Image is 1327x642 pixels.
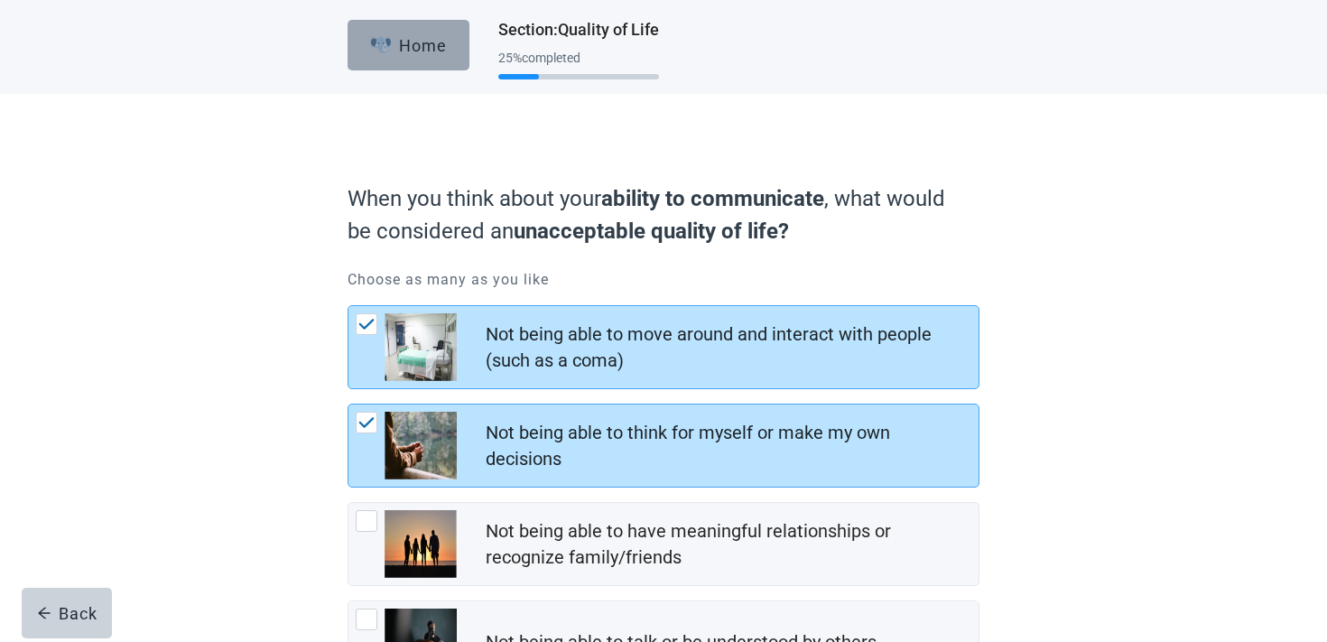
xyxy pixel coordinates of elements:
div: Not being able to think for myself or make my own decisions [486,420,968,472]
button: arrow-leftBack [22,588,112,638]
button: ElephantHome [348,20,469,70]
span: arrow-left [37,606,51,620]
label: When you think about your , what would be considered an [348,182,970,247]
div: 25 % completed [498,51,659,65]
img: Elephant [370,37,393,53]
div: Not being able to move around and interact with people (such as a coma), checkbox, checked [348,305,979,389]
h1: Section : Quality of Life [498,17,659,42]
div: Home [370,36,448,54]
div: Not being able to have meaningful relationships or recognize family/friends [486,518,968,571]
div: Not being able to have meaningful relationships or recognize family/friends, checkbox, not checked [348,502,979,586]
p: Choose as many as you like [348,269,979,291]
div: Not being able to move around and interact with people (such as a coma) [486,321,968,374]
strong: unacceptable quality of life? [514,219,789,244]
div: Progress section [498,43,659,88]
div: Back [37,604,97,622]
strong: ability to communicate [601,186,824,211]
div: Not being able to think for myself or make my own decisions, checkbox, checked [348,404,979,488]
